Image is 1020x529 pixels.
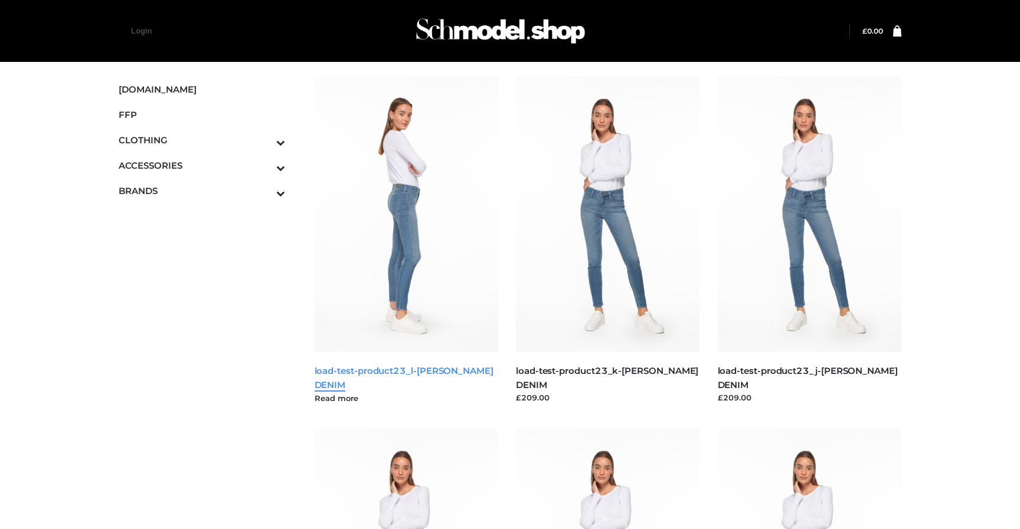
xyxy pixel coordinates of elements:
a: load-test-product23_k-[PERSON_NAME] DENIM [516,365,698,390]
a: FFP [119,102,285,127]
button: Toggle Submenu [244,178,285,203]
span: £ [862,27,867,35]
span: ACCESSORIES [119,159,285,172]
button: Toggle Submenu [244,127,285,153]
div: £209.00 [516,392,700,403]
div: £209.00 [718,392,902,403]
span: CLOTHING [119,133,285,147]
button: Toggle Submenu [244,153,285,178]
span: [DOMAIN_NAME] [119,83,285,96]
a: [DOMAIN_NAME] [119,77,285,102]
a: BRANDSToggle Submenu [119,178,285,203]
a: Read more [315,393,358,403]
span: BRANDS [119,184,285,198]
a: load-test-product23_j-[PERSON_NAME] DENIM [718,365,898,390]
a: CLOTHINGToggle Submenu [119,127,285,153]
img: Schmodel Admin 964 [412,8,589,54]
a: Login [131,27,152,35]
a: load-test-product23_l-[PERSON_NAME] DENIM [315,365,493,390]
span: FFP [119,108,285,121]
bdi: 0.00 [862,27,883,35]
a: £0.00 [862,27,883,35]
a: ACCESSORIESToggle Submenu [119,153,285,178]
